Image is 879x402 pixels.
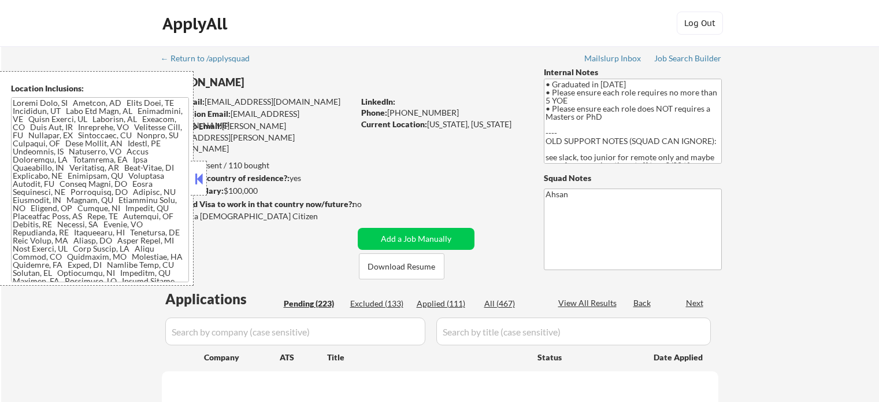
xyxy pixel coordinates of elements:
div: Next [686,297,704,309]
button: Log Out [677,12,723,35]
div: [PERSON_NAME][EMAIL_ADDRESS][PERSON_NAME][DOMAIN_NAME] [162,120,354,154]
div: [PHONE_NUMBER] [361,107,525,119]
div: [EMAIL_ADDRESS][DOMAIN_NAME] [162,96,354,108]
div: Title [327,352,526,363]
div: [EMAIL_ADDRESS][DOMAIN_NAME] [162,108,354,131]
div: Company [204,352,280,363]
strong: Can work in country of residence?: [161,173,290,183]
div: Excluded (133) [350,298,408,309]
strong: Current Location: [361,119,427,129]
div: Internal Notes [544,67,722,78]
div: Mailslurp Inbox [584,54,642,62]
div: Applications [165,292,280,306]
div: 111 sent / 110 bought [161,160,354,171]
strong: LinkedIn: [361,97,395,106]
a: Job Search Builder [654,54,722,65]
div: no [353,198,385,210]
strong: Will need Visa to work in that country now/future?: [162,199,354,209]
div: yes [161,172,350,184]
div: Job Search Builder [654,54,722,62]
div: Location Inclusions: [11,83,189,94]
a: ← Return to /applysquad [161,54,261,65]
div: Yes, I am a [DEMOGRAPHIC_DATA] Citizen [162,211,357,222]
div: Squad Notes [544,172,722,184]
div: Date Applied [654,352,704,363]
input: Search by title (case sensitive) [436,318,711,345]
div: All (467) [484,298,542,309]
button: Add a Job Manually [358,228,474,250]
div: Back [633,297,652,309]
div: View All Results [558,297,620,309]
div: [PERSON_NAME] [162,75,399,90]
div: ← Return to /applysquad [161,54,261,62]
input: Search by company (case sensitive) [165,318,425,345]
div: $100,000 [161,185,354,197]
div: Status [537,346,637,367]
div: ApplyAll [162,14,231,34]
strong: Phone: [361,108,387,117]
div: [US_STATE], [US_STATE] [361,119,525,130]
div: Pending (223) [284,298,342,309]
div: ATS [280,352,327,363]
a: Mailslurp Inbox [584,54,642,65]
div: Applied (111) [417,298,474,309]
button: Download Resume [359,253,444,279]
